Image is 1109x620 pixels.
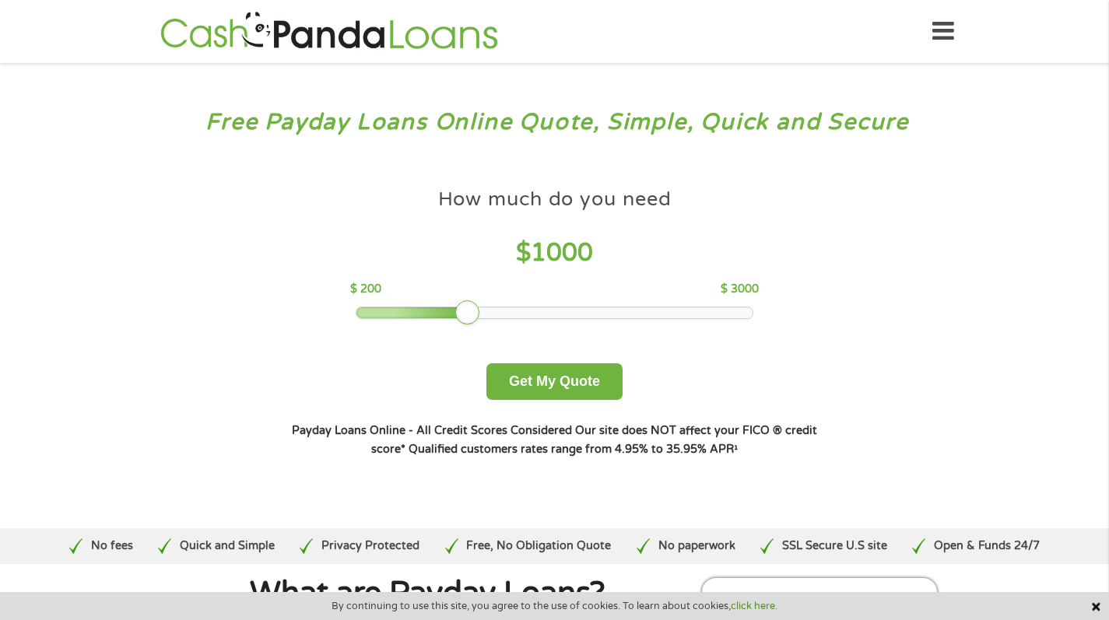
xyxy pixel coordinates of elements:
p: No fees [91,538,133,555]
p: $ 3000 [721,281,759,298]
img: GetLoanNow Logo [156,9,503,54]
button: Get My Quote [486,363,623,400]
h1: What are Payday Loans? [170,578,686,609]
p: No paperwork [658,538,735,555]
h3: Free Payday Loans Online Quote, Simple, Quick and Secure [45,108,1065,137]
a: click here. [731,600,777,612]
p: Free, No Obligation Quote [466,538,611,555]
h4: How much do you need [438,187,672,212]
p: Quick and Simple [180,538,275,555]
span: 1000 [531,238,593,268]
p: Privacy Protected [321,538,419,555]
h4: $ [350,237,759,269]
p: Open & Funds 24/7 [934,538,1040,555]
strong: Our site does NOT affect your FICO ® credit score* [371,424,817,456]
strong: Payday Loans Online - All Credit Scores Considered [292,424,572,437]
p: SSL Secure U.S site [782,538,887,555]
strong: Qualified customers rates range from 4.95% to 35.95% APR¹ [409,443,738,456]
span: By continuing to use this site, you agree to the use of cookies. To learn about cookies, [332,601,777,611]
p: $ 200 [350,281,381,298]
